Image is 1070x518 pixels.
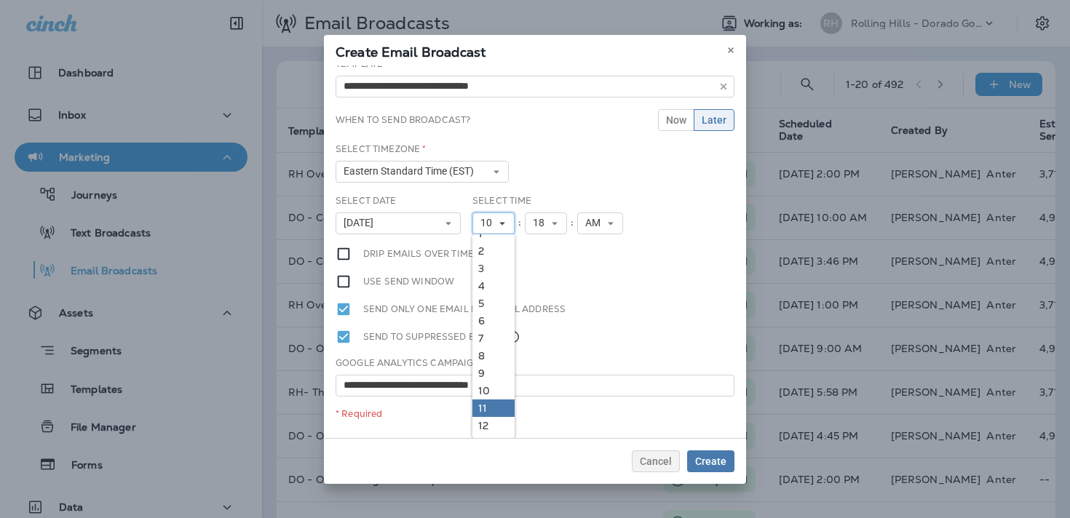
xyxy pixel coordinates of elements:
label: When to send broadcast? [336,114,470,126]
label: Send only one email per email address [363,301,566,317]
label: Drip emails over time [363,246,474,262]
div: Create Email Broadcast [324,35,746,65]
a: 11 [472,399,515,417]
span: Later [702,115,726,125]
label: Use send window [363,274,454,290]
span: Now [666,115,686,125]
a: 10 [472,382,515,399]
button: 10 [472,212,515,234]
label: Select Timezone [336,143,426,155]
button: Later [694,109,734,131]
button: Now [658,109,694,131]
label: Select Date [336,195,397,207]
button: Cancel [632,450,680,472]
span: Eastern Standard Time (EST) [344,165,480,178]
a: 7 [472,330,515,347]
label: Send to suppressed emails. [363,329,520,345]
a: 12 [472,417,515,434]
a: 9 [472,364,515,382]
span: Create [695,456,726,466]
div: : [515,212,525,234]
a: 4 [472,277,515,295]
div: * Required [336,408,734,420]
label: Select Time [472,195,532,207]
span: Cancel [640,456,672,466]
button: Eastern Standard Time (EST) [336,161,509,183]
span: AM [585,217,606,229]
a: 3 [472,260,515,277]
button: 18 [525,212,567,234]
button: Create [687,450,734,472]
a: 6 [472,312,515,330]
span: [DATE] [344,217,379,229]
button: AM [577,212,623,234]
a: 2 [472,242,515,260]
span: 18 [533,217,550,229]
span: 10 [480,217,498,229]
div: : [567,212,577,234]
a: 5 [472,295,515,312]
a: 8 [472,347,515,364]
button: [DATE] [336,212,461,234]
label: Google Analytics Campaign Title [336,357,507,369]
